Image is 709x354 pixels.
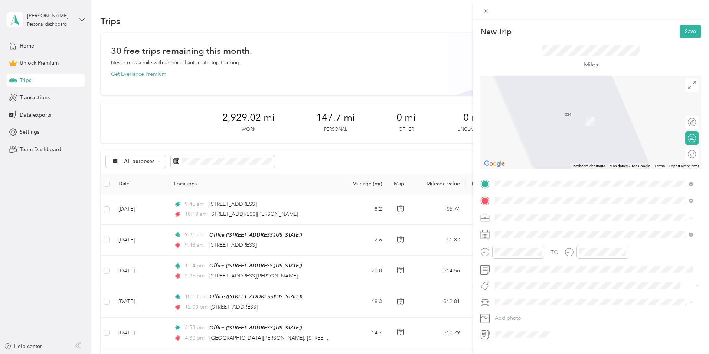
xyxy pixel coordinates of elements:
[654,164,665,168] a: Terms (opens in new tab)
[584,60,598,69] p: Miles
[610,164,650,168] span: Map data ©2025 Google
[667,312,709,354] iframe: Everlance-gr Chat Button Frame
[492,313,701,324] button: Add photo
[573,163,605,169] button: Keyboard shortcuts
[482,159,507,169] img: Google
[669,164,699,168] a: Report a map error
[680,25,701,38] button: Save
[482,159,507,169] a: Open this area in Google Maps (opens a new window)
[480,26,512,37] p: New Trip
